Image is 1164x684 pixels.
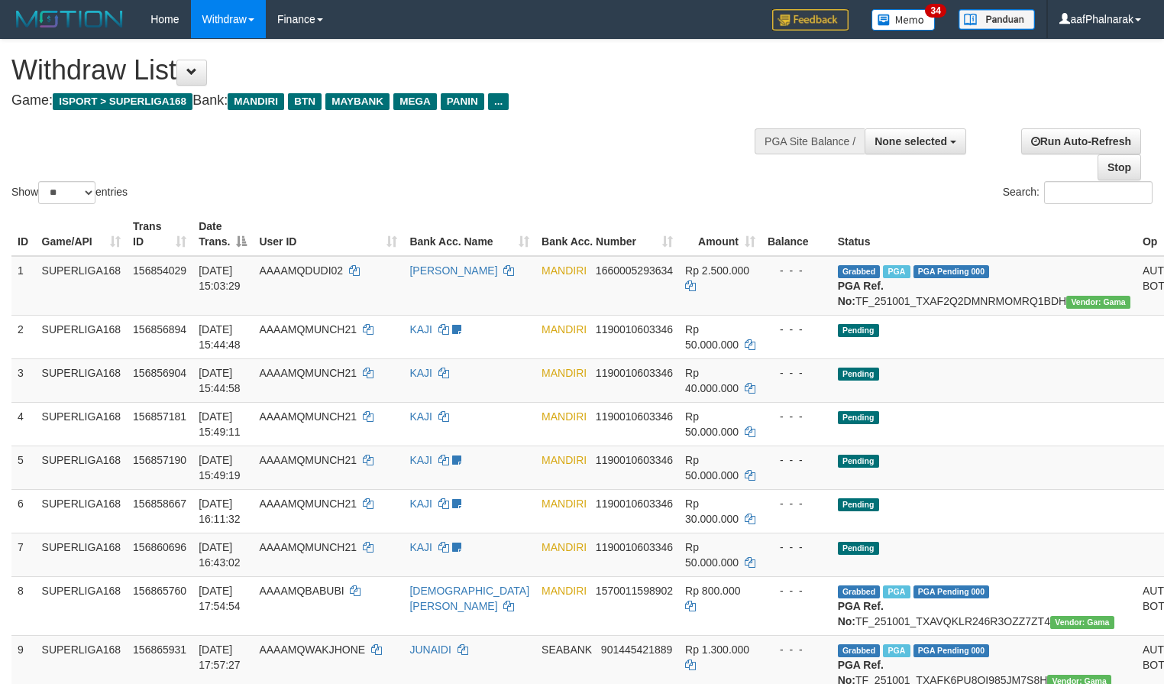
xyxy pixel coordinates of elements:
[913,585,990,598] span: PGA Pending
[875,135,947,147] span: None selected
[542,643,592,656] span: SEABANK
[36,489,128,533] td: SUPERLIGA168
[36,533,128,576] td: SUPERLIGA168
[596,541,673,553] span: Copy 1190010603346 to clipboard
[199,585,241,612] span: [DATE] 17:54:54
[441,93,484,110] span: PANIN
[36,446,128,489] td: SUPERLIGA168
[192,212,253,256] th: Date Trans.: activate to sort column descending
[11,489,36,533] td: 6
[883,265,910,278] span: Marked by aafsoycanthlai
[133,643,186,656] span: 156865931
[685,643,749,656] span: Rp 1.300.000
[1066,296,1130,309] span: Vendor URL: https://trx31.1velocity.biz
[11,533,36,576] td: 7
[36,576,128,635] td: SUPERLIGA168
[768,452,826,468] div: - - -
[259,367,357,379] span: AAAAMQMUNCH21
[685,367,739,394] span: Rp 40.000.000
[133,498,186,510] span: 156858667
[768,496,826,511] div: - - -
[832,212,1137,256] th: Status
[409,454,432,466] a: KAJI
[288,93,322,110] span: BTN
[325,93,390,110] span: MAYBANK
[127,212,192,256] th: Trans ID: activate to sort column ascending
[199,643,241,671] span: [DATE] 17:57:27
[768,642,826,657] div: - - -
[865,128,966,154] button: None selected
[259,643,365,656] span: AAAAMQWAKJHONE
[133,367,186,379] span: 156856904
[761,212,832,256] th: Balance
[596,367,673,379] span: Copy 1190010603346 to clipboard
[685,498,739,525] span: Rp 30.000.000
[11,315,36,358] td: 2
[542,585,587,597] span: MANDIRI
[959,9,1035,30] img: panduan.png
[409,585,529,612] a: [DEMOGRAPHIC_DATA][PERSON_NAME]
[38,181,95,204] select: Showentries
[199,541,241,569] span: [DATE] 16:43:02
[133,410,186,423] span: 156857181
[1050,616,1114,629] span: Vendor URL: https://trx31.1velocity.biz
[832,576,1137,635] td: TF_251001_TXAVQKLR246R3OZZ7ZT4
[685,585,740,597] span: Rp 800.000
[542,454,587,466] span: MANDIRI
[871,9,936,31] img: Button%20Memo.svg
[883,644,910,657] span: Marked by aafsengchandara
[838,265,881,278] span: Grabbed
[253,212,403,256] th: User ID: activate to sort column ascending
[228,93,284,110] span: MANDIRI
[596,498,673,510] span: Copy 1190010603346 to clipboard
[36,315,128,358] td: SUPERLIGA168
[409,410,432,423] a: KAJI
[11,55,761,86] h1: Withdraw List
[36,358,128,402] td: SUPERLIGA168
[259,264,343,277] span: AAAAMQDUDI02
[838,411,879,424] span: Pending
[409,541,432,553] a: KAJI
[768,263,826,278] div: - - -
[36,256,128,316] td: SUPERLIGA168
[913,265,990,278] span: PGA Pending
[838,498,879,511] span: Pending
[199,454,241,481] span: [DATE] 15:49:19
[133,264,186,277] span: 156854029
[11,212,36,256] th: ID
[11,93,761,109] h4: Game: Bank:
[685,454,739,481] span: Rp 50.000.000
[199,498,241,525] span: [DATE] 16:11:32
[596,264,673,277] span: Copy 1660005293634 to clipboard
[11,358,36,402] td: 3
[11,8,128,31] img: MOTION_logo.png
[838,542,879,555] span: Pending
[755,128,865,154] div: PGA Site Balance /
[838,585,881,598] span: Grabbed
[36,212,128,256] th: Game/API: activate to sort column ascending
[133,454,186,466] span: 156857190
[685,323,739,351] span: Rp 50.000.000
[409,498,432,510] a: KAJI
[133,585,186,597] span: 156865760
[409,643,451,656] a: JUNAIDI
[259,498,357,510] span: AAAAMQMUNCH21
[1021,128,1141,154] a: Run Auto-Refresh
[596,454,673,466] span: Copy 1190010603346 to clipboard
[601,643,672,656] span: Copy 901445421889 to clipboard
[393,93,437,110] span: MEGA
[925,4,946,18] span: 34
[403,212,535,256] th: Bank Acc. Name: activate to sort column ascending
[11,446,36,489] td: 5
[768,365,826,381] div: - - -
[542,367,587,379] span: MANDIRI
[596,410,673,423] span: Copy 1190010603346 to clipboard
[542,498,587,510] span: MANDIRI
[685,264,749,277] span: Rp 2.500.000
[685,410,739,438] span: Rp 50.000.000
[259,585,344,597] span: AAAAMQBABUBI
[488,93,509,110] span: ...
[259,541,357,553] span: AAAAMQMUNCH21
[768,540,826,555] div: - - -
[772,9,849,31] img: Feedback.jpg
